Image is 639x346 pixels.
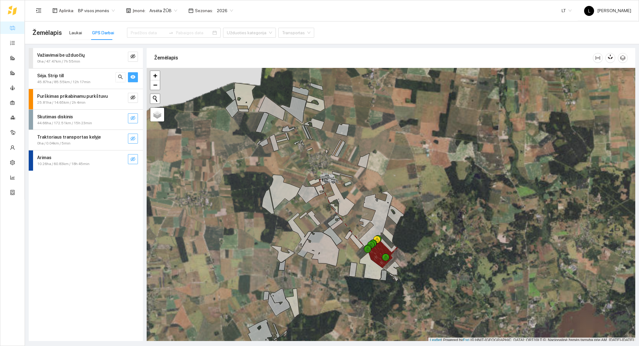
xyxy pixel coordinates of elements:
[126,8,131,13] span: shop
[217,6,233,15] span: 2026
[150,71,160,80] a: Zoom in
[588,6,590,16] span: L
[37,59,80,64] span: 0ha / 47.47km / 7h 55min
[584,8,631,13] span: [PERSON_NAME]
[131,29,166,36] input: Pradžios data
[128,134,138,144] button: eye-invisible
[59,7,74,14] span: Aplinka :
[133,7,146,14] span: Įmonė :
[78,6,115,15] span: BP visos įmonės
[29,110,143,130] div: Skutimas diskinis44.66ha / 172.51km / 15h 23mineye-invisible
[130,116,135,121] span: eye-invisible
[130,136,135,142] span: eye-invisible
[128,113,138,123] button: eye-invisible
[37,73,64,78] strong: Sėja. Strip till
[562,6,572,15] span: LT
[128,72,138,82] button: eye
[37,161,90,167] span: 10.26ha / 60.83km / 18h 45min
[32,28,62,38] span: Žemėlapis
[37,53,85,58] strong: Važiavimai be užduočių
[69,29,82,36] div: Laukai
[130,95,135,101] span: eye-invisible
[29,89,143,109] div: Purškimas prikabinamu purkštuvu25.81ha / 14.65km / 2h 4mineye-invisible
[130,74,135,80] span: eye
[153,81,157,89] span: −
[29,150,143,171] div: Arimas10.26ha / 60.83km / 18h 45mineye-invisible
[593,53,603,63] button: column-width
[37,100,85,106] span: 25.81ha / 14.65km / 2h 4min
[37,140,71,146] span: 0ha / 0.04km / 5min
[37,155,51,160] strong: Arimas
[154,49,593,67] div: Žemėlapis
[130,157,135,163] span: eye-invisible
[149,6,177,15] span: Arsėta ŽŪB
[428,338,635,343] div: | Powered by © HNIT-[GEOGRAPHIC_DATA]; ORT10LT ©, Nacionalinė žemės tarnyba prie AM, [DATE]-[DATE]
[130,54,135,60] span: eye-invisible
[463,338,470,342] a: Esri
[150,108,164,121] a: Layers
[195,7,213,14] span: Sezonas :
[29,69,143,89] div: Sėja. Strip till45.87ha / 85.55km / 12h 17minsearcheye
[37,114,73,119] strong: Skutimas diskinis
[128,93,138,103] button: eye-invisible
[128,154,138,164] button: eye-invisible
[32,4,45,17] button: menu-unfold
[37,79,90,85] span: 45.87ha / 85.55km / 12h 17min
[150,94,160,103] button: Initiate a new search
[128,52,138,62] button: eye-invisible
[37,94,108,99] strong: Purškimas prikabinamu purkštuvu
[29,130,143,150] div: Traktoriaus transportas kelyje0ha / 0.04km / 5mineye-invisible
[471,338,471,342] span: |
[92,29,114,36] div: GPS Darbai
[188,8,193,13] span: calendar
[168,30,173,35] span: swap-right
[36,8,41,13] span: menu-unfold
[37,135,101,140] strong: Traktoriaus transportas kelyje
[176,29,211,36] input: Pabaigos data
[118,74,123,80] span: search
[593,55,602,60] span: column-width
[430,338,441,342] a: Leaflet
[168,30,173,35] span: to
[115,72,125,82] button: search
[153,72,157,79] span: +
[37,120,92,126] span: 44.66ha / 172.51km / 15h 23min
[29,48,143,68] div: Važiavimai be užduočių0ha / 47.47km / 7h 55mineye-invisible
[150,80,160,90] a: Zoom out
[52,8,57,13] span: layout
